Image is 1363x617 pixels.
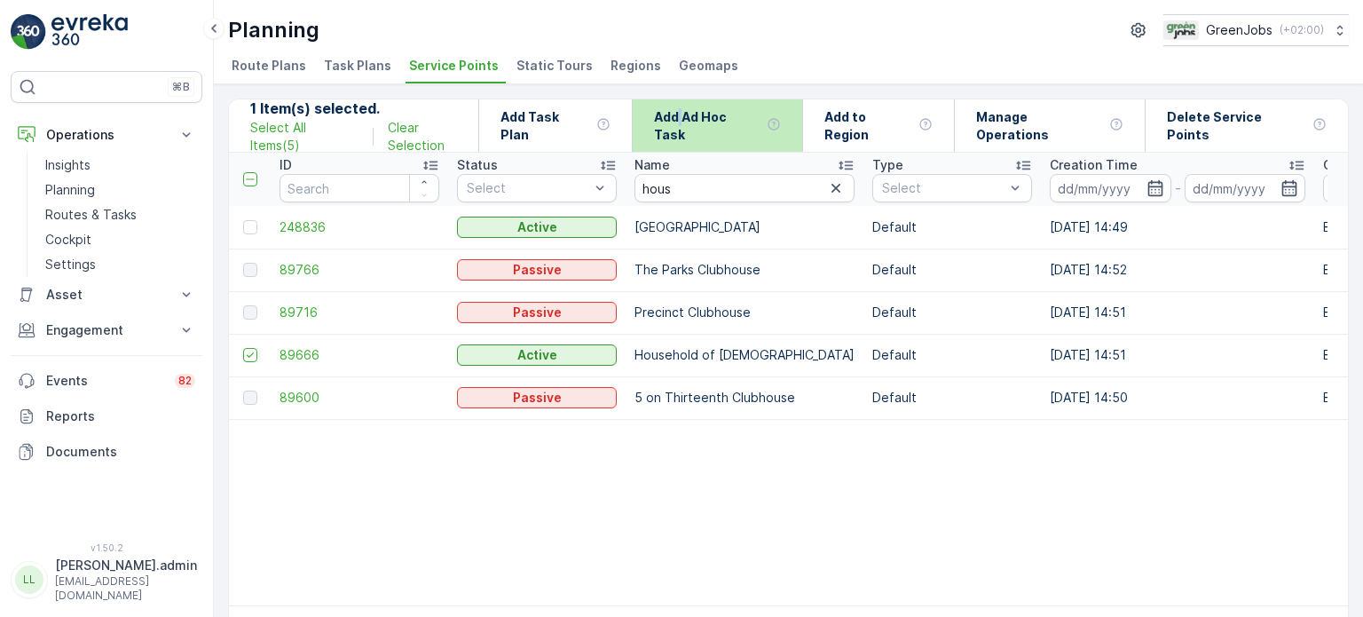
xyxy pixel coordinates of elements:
[280,218,439,236] a: 248836
[1041,291,1314,334] td: [DATE] 14:51
[11,557,202,603] button: LL[PERSON_NAME].admin[EMAIL_ADDRESS][DOMAIN_NAME]
[55,574,197,603] p: [EMAIL_ADDRESS][DOMAIN_NAME]
[243,263,257,277] div: Toggle Row Selected
[243,305,257,320] div: Toggle Row Selected
[1041,206,1314,249] td: [DATE] 14:49
[634,174,855,202] input: Search
[654,108,760,144] p: Add Ad Hoc Task
[457,302,617,323] button: Passive
[38,178,202,202] a: Planning
[1185,174,1306,202] input: dd/mm/yyyy
[46,407,195,425] p: Reports
[517,346,557,364] p: Active
[1163,20,1199,40] img: Green_Jobs_Logo.png
[409,57,499,75] span: Service Points
[457,387,617,408] button: Passive
[38,227,202,252] a: Cockpit
[679,57,738,75] span: Geomaps
[1050,156,1138,174] p: Creation Time
[11,399,202,434] a: Reports
[517,218,557,236] p: Active
[280,174,439,202] input: Search
[976,108,1101,144] p: Manage Operations
[882,179,1005,197] p: Select
[280,346,439,364] a: 89666
[1041,249,1314,291] td: [DATE] 14:52
[513,389,562,407] p: Passive
[38,202,202,227] a: Routes & Tasks
[11,434,202,470] a: Documents
[178,374,192,388] p: 82
[11,363,202,399] a: Events82
[872,218,1032,236] p: Default
[46,372,164,390] p: Events
[513,304,562,321] p: Passive
[324,57,391,75] span: Task Plans
[824,108,912,144] p: Add to Region
[872,261,1032,279] p: Default
[46,126,167,144] p: Operations
[1206,21,1272,39] p: GreenJobs
[172,80,190,94] p: ⌘B
[46,321,167,339] p: Engagement
[15,566,43,594] div: LL
[46,286,167,304] p: Asset
[872,304,1032,321] p: Default
[457,259,617,281] button: Passive
[46,443,195,461] p: Documents
[1163,14,1349,46] button: GreenJobs(+02:00)
[634,389,855,407] p: 5 on Thirteenth Clubhouse
[872,346,1032,364] p: Default
[51,14,128,50] img: logo_light-DOdMpM7g.png
[500,108,589,144] p: Add Task Plan
[1167,108,1305,144] p: Delete Service Points
[634,304,855,321] p: Precinct Clubhouse
[611,57,661,75] span: Regions
[872,156,903,174] p: Type
[228,16,319,44] p: Planning
[243,220,257,234] div: Toggle Row Selected
[11,312,202,348] button: Engagement
[11,542,202,553] span: v 1.50.2
[38,153,202,178] a: Insights
[38,252,202,277] a: Settings
[250,98,478,119] p: 1 Item(s) selected.
[45,181,95,199] p: Planning
[634,156,670,174] p: Name
[457,344,617,366] button: Active
[457,156,498,174] p: Status
[45,256,96,273] p: Settings
[280,261,439,279] a: 89766
[634,218,855,236] p: [GEOGRAPHIC_DATA]
[457,217,617,238] button: Active
[516,57,593,75] span: Static Tours
[243,391,257,405] div: Toggle Row Selected
[11,117,202,153] button: Operations
[634,261,855,279] p: The Parks Clubhouse
[1041,376,1314,419] td: [DATE] 14:50
[280,156,292,174] p: ID
[467,179,589,197] p: Select
[11,14,46,50] img: logo
[872,389,1032,407] p: Default
[45,231,91,249] p: Cockpit
[45,156,91,174] p: Insights
[1280,23,1324,37] p: ( +02:00 )
[11,277,202,312] button: Asset
[250,119,358,154] p: Select All Items ( 5 )
[55,557,197,574] p: [PERSON_NAME].admin
[513,261,562,279] p: Passive
[388,119,478,154] p: Clear Selection
[243,348,257,362] div: Toggle Row Selected
[280,389,439,407] a: 89600
[45,206,137,224] p: Routes & Tasks
[634,346,855,364] p: Household of [DEMOGRAPHIC_DATA]
[280,304,439,321] a: 89716
[1175,178,1181,199] p: -
[1050,174,1171,202] input: dd/mm/yyyy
